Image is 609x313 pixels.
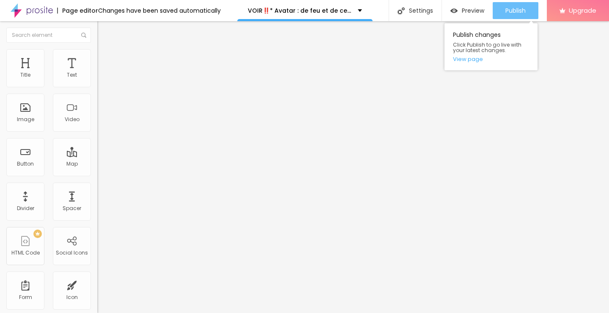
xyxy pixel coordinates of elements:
iframe: Editor [97,21,609,313]
div: Form [19,294,32,300]
button: Publish [493,2,538,19]
div: HTML Code [11,250,40,256]
div: Social Icons [56,250,88,256]
span: Upgrade [569,7,596,14]
div: Button [17,161,34,167]
div: Publish changes [444,23,538,70]
img: Icone [398,7,405,14]
div: Spacer [63,205,81,211]
div: Text [67,72,77,78]
div: Image [17,116,34,122]
img: Icone [81,33,86,38]
a: View page [453,56,529,62]
img: view-1.svg [450,7,458,14]
span: Preview [462,7,484,14]
span: Publish [505,7,526,14]
p: VOIR‼️* Avatar : de feu et de cendres 2025 COMPLET STREAMING-VF EN [GEOGRAPHIC_DATA] [248,8,351,14]
button: Preview [442,2,493,19]
div: Title [20,72,30,78]
span: Click Publish to go live with your latest changes. [453,42,529,53]
input: Search element [6,28,91,43]
div: Video [65,116,80,122]
div: Page editor [57,8,98,14]
div: Changes have been saved automatically [98,8,221,14]
div: Divider [17,205,34,211]
div: Map [66,161,78,167]
div: Icon [66,294,78,300]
